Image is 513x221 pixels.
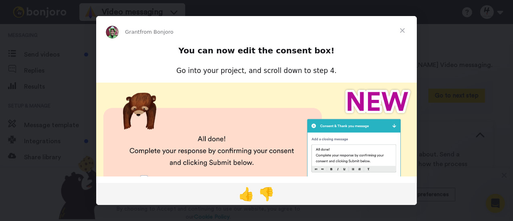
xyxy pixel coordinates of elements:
span: 👎 [259,187,275,202]
span: 1 reaction [256,184,277,203]
div: Go into your project, and scroll down to step 4. [145,66,368,76]
span: Close [388,16,417,45]
h2: You can now edit the consent box! [145,45,368,60]
span: thumbs up reaction [236,184,256,203]
span: Grant [125,29,140,35]
img: Profile image for Grant [106,26,119,39]
span: from Bonjoro [140,29,174,35]
span: 👍 [238,187,254,202]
